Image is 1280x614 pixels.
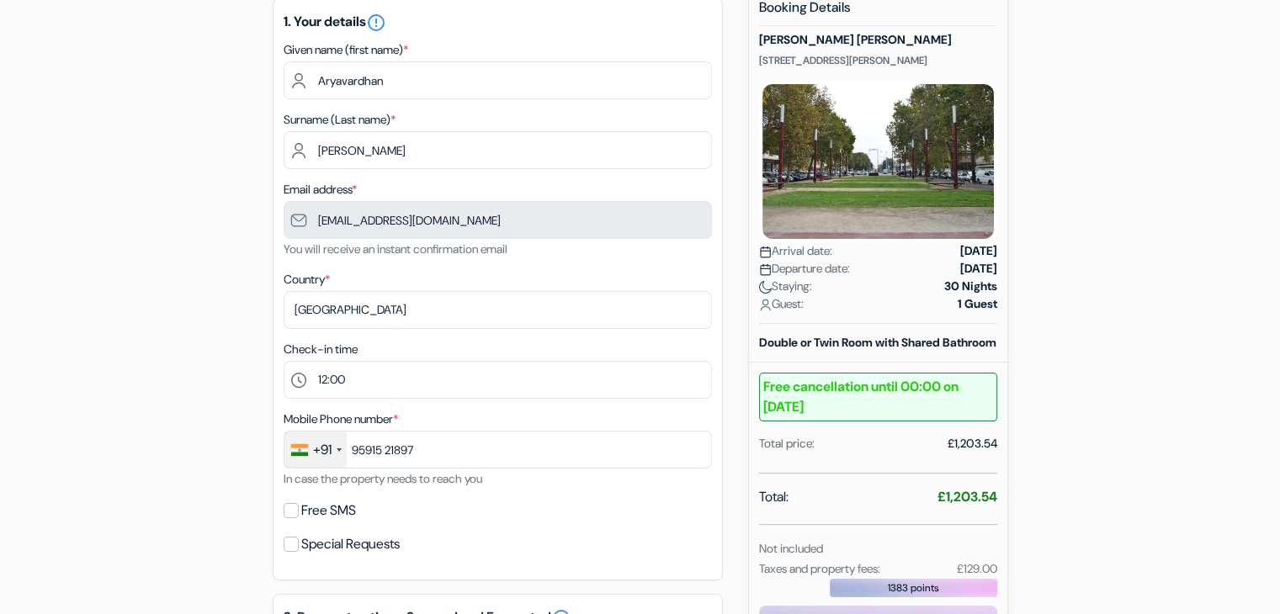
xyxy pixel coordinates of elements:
[759,373,997,421] b: Free cancellation until 00:00 on [DATE]
[284,181,357,198] label: Email address
[313,440,332,460] div: +91
[759,242,832,260] span: Arrival date:
[759,295,804,313] span: Guest:
[888,580,939,595] span: 1383 points
[759,541,823,556] small: Not included
[759,487,789,507] span: Total:
[956,561,996,576] small: £129.00
[759,281,772,294] img: moon.svg
[759,260,850,278] span: Departure date:
[284,241,507,257] small: You will receive an instant confirmation email
[759,335,996,350] b: Double or Twin Room with Shared Bathroom
[366,13,386,33] i: error_outline
[284,410,398,428] label: Mobile Phone number
[759,561,880,576] small: Taxes and property fees:
[960,242,997,260] strong: [DATE]
[284,271,330,288] label: Country
[944,278,997,295] strong: 30 Nights
[301,532,400,556] label: Special Requests
[284,111,396,129] label: Surname (Last name)
[284,471,482,486] small: In case the property needs to reach you
[759,278,812,295] span: Staying:
[759,246,772,258] img: calendar.svg
[284,431,347,468] div: India (भारत): +91
[960,260,997,278] strong: [DATE]
[284,131,712,169] input: Enter last name
[759,299,772,311] img: user_icon.svg
[759,33,997,47] h5: [PERSON_NAME] [PERSON_NAME]
[948,435,997,453] div: £1,203.54
[284,13,712,33] h5: 1. Your details
[284,201,712,239] input: Enter email address
[366,13,386,30] a: error_outline
[937,488,997,505] strong: £1,203.54
[958,295,997,313] strong: 1 Guest
[301,499,356,522] label: Free SMS
[759,263,772,276] img: calendar.svg
[759,435,815,453] div: Total price:
[284,61,712,99] input: Enter first name
[284,341,358,358] label: Check-in time
[284,41,408,59] label: Given name (first name)
[759,54,997,67] p: [STREET_ADDRESS][PERSON_NAME]
[284,431,712,468] input: 81234 56789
